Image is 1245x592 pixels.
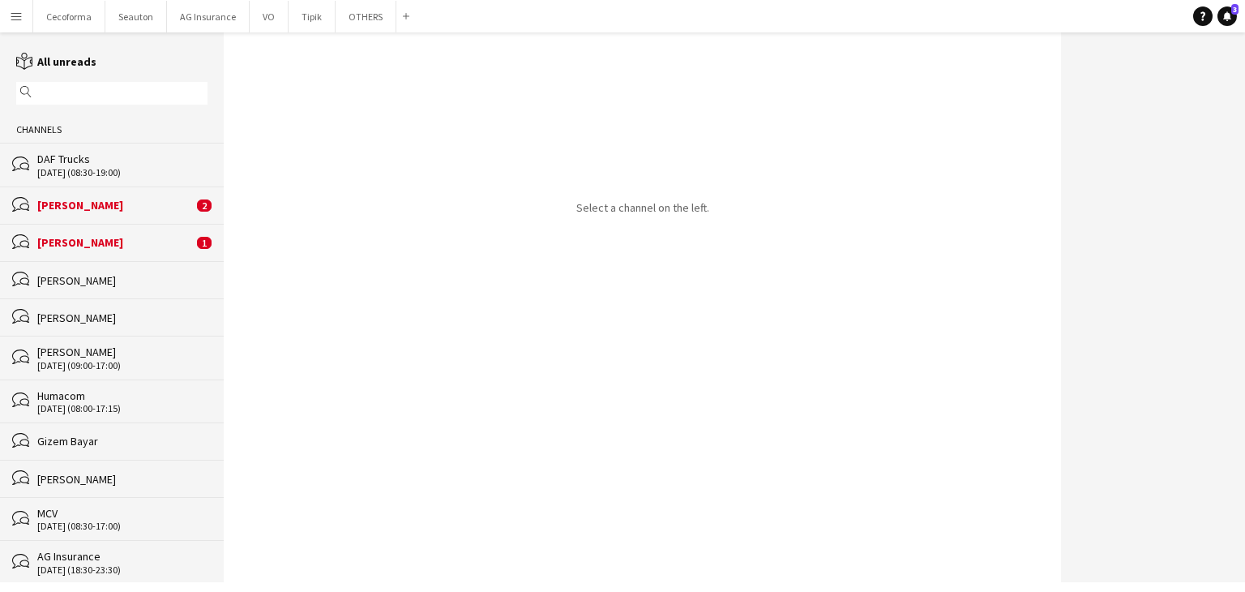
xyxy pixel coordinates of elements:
button: VO [250,1,289,32]
span: 2 [197,199,212,212]
button: Cecoforma [33,1,105,32]
div: Gizem Bayar [37,434,207,448]
div: [PERSON_NAME] [37,273,207,288]
div: [PERSON_NAME] [37,311,207,325]
div: [PERSON_NAME] [37,472,207,487]
button: Tipik [289,1,336,32]
a: All unreads [16,54,96,69]
button: OTHERS [336,1,396,32]
div: Humacom [37,388,207,403]
a: 3 [1217,6,1237,26]
div: [PERSON_NAME] [37,235,193,250]
p: Select a channel on the left. [576,200,709,215]
button: AG Insurance [167,1,250,32]
div: [DATE] (09:00-17:00) [37,360,207,371]
button: Seauton [105,1,167,32]
div: [DATE] (08:00-17:15) [37,403,207,414]
div: DAF Trucks [37,152,207,166]
span: 1 [197,237,212,249]
div: [DATE] (08:30-19:00) [37,167,207,178]
span: 3 [1231,4,1239,15]
div: [PERSON_NAME] [37,345,207,359]
div: AG Insurance [37,549,207,564]
div: [PERSON_NAME] [37,198,193,212]
div: [DATE] (08:30-17:00) [37,521,207,532]
div: MCV [37,506,207,521]
div: [DATE] (18:30-23:30) [37,564,207,576]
